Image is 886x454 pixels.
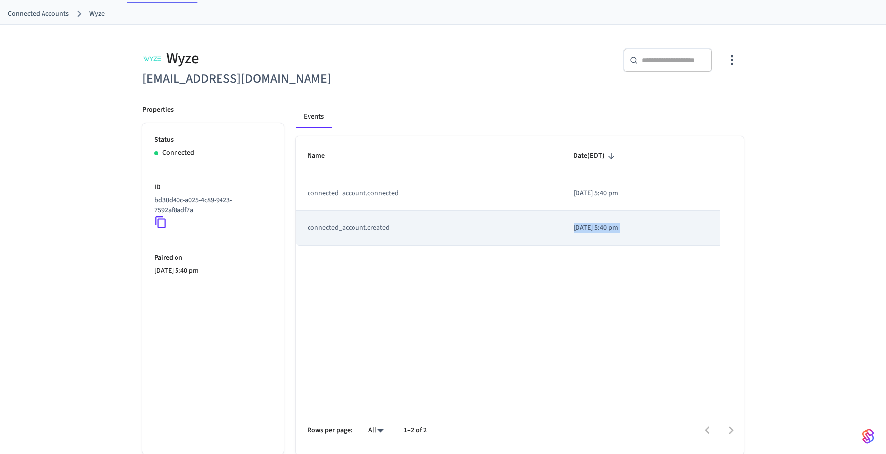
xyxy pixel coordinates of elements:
p: Properties [142,105,174,115]
a: Connected Accounts [8,9,69,19]
span: Name [308,148,338,164]
p: Connected [162,148,194,158]
img: Wyze Logo, Square [142,48,162,69]
div: All [364,423,388,438]
td: connected_account.created [296,211,562,246]
span: Date(EDT) [574,148,618,164]
img: SeamLogoGradient.69752ec5.svg [862,428,874,444]
p: [DATE] 5:40 pm [154,266,272,276]
h6: [EMAIL_ADDRESS][DOMAIN_NAME] [142,69,437,89]
td: connected_account.connected [296,176,562,211]
p: [DATE] 5:40 pm [574,188,708,199]
p: 1–2 of 2 [404,425,427,436]
button: Events [296,105,332,128]
div: Wyze [142,48,437,69]
p: ID [154,182,272,193]
a: Wyze [89,9,105,19]
p: Paired on [154,253,272,263]
table: sticky table [296,136,744,245]
p: Rows per page: [308,425,353,436]
p: bd30d40c-a025-4c89-9423-7592af8adf7a [154,195,268,216]
p: Status [154,135,272,145]
div: connected account tabs [296,105,744,128]
p: [DATE] 5:40 pm [574,223,708,233]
